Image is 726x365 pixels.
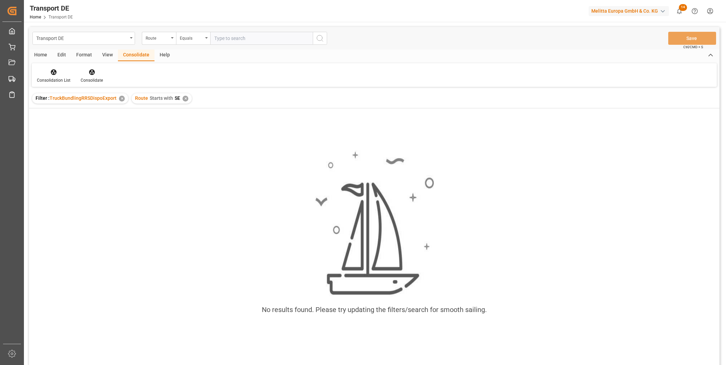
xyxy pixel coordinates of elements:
div: Home [29,50,52,61]
span: Starts with [150,95,173,101]
img: smooth_sailing.jpeg [314,150,434,296]
button: open menu [32,32,135,45]
div: Melitta Europa GmbH & Co. KG [589,6,669,16]
button: Save [668,32,716,45]
span: 14 [679,4,687,11]
span: Filter : [36,95,50,101]
div: Help [154,50,175,61]
button: show 14 new notifications [672,3,687,19]
div: Edit [52,50,71,61]
div: ✕ [119,96,125,102]
div: Format [71,50,97,61]
div: Transport DE [30,3,73,13]
div: Consolidate [118,50,154,61]
div: Consolidation List [37,77,70,83]
span: TruckBundlingRRSDispoExport [50,95,117,101]
div: Transport DE [36,33,127,42]
span: Route [135,95,148,101]
div: View [97,50,118,61]
button: search button [313,32,327,45]
div: No results found. Please try updating the filters/search for smooth sailing. [262,305,487,315]
button: Melitta Europa GmbH & Co. KG [589,4,672,17]
a: Home [30,15,41,19]
span: Ctrl/CMD + S [683,44,703,50]
div: ✕ [183,96,188,102]
button: Help Center [687,3,702,19]
input: Type to search [210,32,313,45]
div: Route [146,33,169,41]
button: open menu [176,32,210,45]
div: Equals [180,33,203,41]
span: SE [175,95,180,101]
button: open menu [142,32,176,45]
div: Consolidate [81,77,103,83]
